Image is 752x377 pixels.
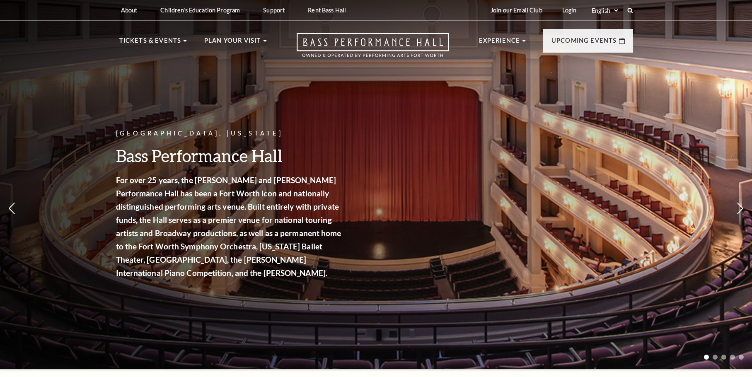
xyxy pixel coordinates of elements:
[116,145,344,166] h3: Bass Performance Hall
[116,175,341,278] strong: For over 25 years, the [PERSON_NAME] and [PERSON_NAME] Performance Hall has been a Fort Worth ico...
[121,7,138,14] p: About
[119,36,181,51] p: Tickets & Events
[204,36,261,51] p: Plan Your Visit
[160,7,240,14] p: Children's Education Program
[590,7,619,15] select: Select:
[116,128,344,139] p: [GEOGRAPHIC_DATA], [US_STATE]
[479,36,520,51] p: Experience
[263,7,285,14] p: Support
[551,36,617,51] p: Upcoming Events
[308,7,346,14] p: Rent Bass Hall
